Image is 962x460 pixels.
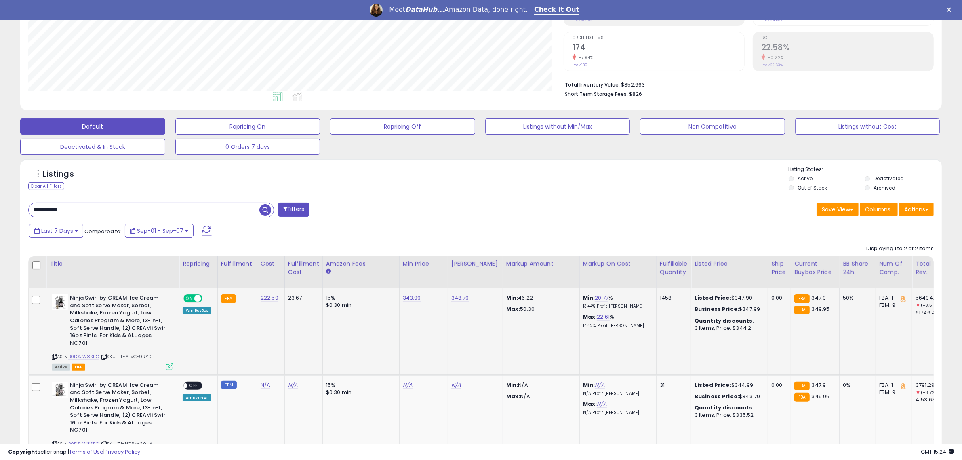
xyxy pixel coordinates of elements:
b: Max: [583,400,597,408]
div: 3791.29 [916,382,948,389]
span: Last 7 Days [41,227,73,235]
small: Amazon Fees. [326,268,331,275]
div: $344.99 [695,382,762,389]
div: 0% [843,382,869,389]
a: N/A [597,400,606,408]
div: seller snap | | [8,448,140,456]
div: 23.67 [288,294,316,302]
p: N/A Profit [PERSON_NAME] [583,410,650,416]
span: OFF [201,295,214,302]
div: Min Price [403,260,444,268]
p: 46.22 [506,294,573,302]
small: (-8.72%) [921,389,940,396]
button: Last 7 Days [29,224,83,238]
div: Amazon Fees [326,260,396,268]
strong: Min: [506,294,518,302]
b: Short Term Storage Fees: [565,91,628,97]
b: Max: [583,313,597,321]
a: N/A [261,381,270,389]
b: Total Inventory Value: [565,81,620,88]
a: N/A [595,381,604,389]
span: 349.95 [812,392,830,400]
div: Repricing [183,260,214,268]
div: Ship Price [771,260,787,276]
a: 222.50 [261,294,278,302]
div: Current Buybox Price [794,260,836,276]
a: 22.61 [597,313,610,321]
small: -0.22% [765,55,784,61]
div: $347.90 [695,294,762,302]
div: BB Share 24h. [843,260,872,276]
div: 50% [843,294,869,302]
div: FBA: 1 [879,294,906,302]
div: Clear All Filters [28,182,64,190]
div: FBM: 9 [879,302,906,309]
b: Business Price: [695,305,739,313]
span: OFF [187,382,200,389]
button: Sep-01 - Sep-07 [125,224,194,238]
b: Business Price: [695,392,739,400]
small: Prev: 22.63% [762,63,783,68]
button: Default [20,118,165,135]
i: DataHub... [405,6,444,13]
strong: Max: [506,392,520,400]
th: The percentage added to the cost of goods (COGS) that forms the calculator for Min & Max prices. [579,256,656,288]
a: Check It Out [534,6,579,15]
small: FBA [221,294,236,303]
div: FBA: 1 [879,382,906,389]
div: Displaying 1 to 2 of 2 items [866,245,934,253]
div: 56494.05 [916,294,948,302]
label: Out of Stock [798,184,827,191]
div: Fulfillment [221,260,254,268]
img: 413uZUQFC5L._SL40_.jpg [52,294,68,310]
b: Min: [583,381,595,389]
strong: Min: [506,381,518,389]
span: ROI [762,36,933,40]
div: Fulfillment Cost [288,260,319,276]
button: Repricing Off [330,118,475,135]
a: 343.99 [403,294,421,302]
b: Ninja Swirl by CREAMi Ice Cream and Soft Serve Maker, Sorbet, Milkshake, Frozen Yogurt, Low Calor... [70,294,168,349]
div: Listed Price [695,260,764,268]
small: Prev: 189 [573,63,587,68]
a: 348.79 [451,294,469,302]
a: B0DSJW8SFG [68,353,99,360]
div: $343.79 [695,393,762,400]
div: Cost [261,260,281,268]
p: 14.42% Profit [PERSON_NAME] [583,323,650,329]
div: Num of Comp. [879,260,909,276]
b: Min: [583,294,595,302]
div: Close [947,7,955,12]
b: Quantity discounts [695,317,753,325]
div: $347.99 [695,306,762,313]
div: 0.00 [771,294,785,302]
label: Deactivated [874,175,904,182]
small: FBA [794,306,809,314]
strong: Copyright [8,448,38,456]
small: -7.94% [576,55,594,61]
div: 61746.49 [916,309,948,317]
div: [PERSON_NAME] [451,260,499,268]
div: Total Rev. [916,260,945,276]
div: Markup on Cost [583,260,653,268]
span: 347.9 [812,381,826,389]
small: FBA [794,382,809,390]
div: 0.00 [771,382,785,389]
div: 15% [326,294,393,302]
img: Profile image for Georgie [370,4,383,17]
p: Listing States: [789,166,942,173]
button: Filters [278,203,309,217]
button: Actions [899,203,934,216]
div: Win BuyBox [183,307,211,314]
span: Columns [865,205,890,213]
label: Archived [874,184,896,191]
div: % [583,294,650,309]
b: Quantity discounts [695,404,753,411]
div: Fulfillable Quantity [660,260,688,276]
li: $352,663 [565,79,928,89]
button: Listings without Cost [795,118,940,135]
div: 3 Items, Price: $335.52 [695,411,762,419]
small: FBA [794,294,809,303]
span: All listings currently available for purchase on Amazon [52,364,70,371]
small: Prev: 24.50% [762,17,783,22]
